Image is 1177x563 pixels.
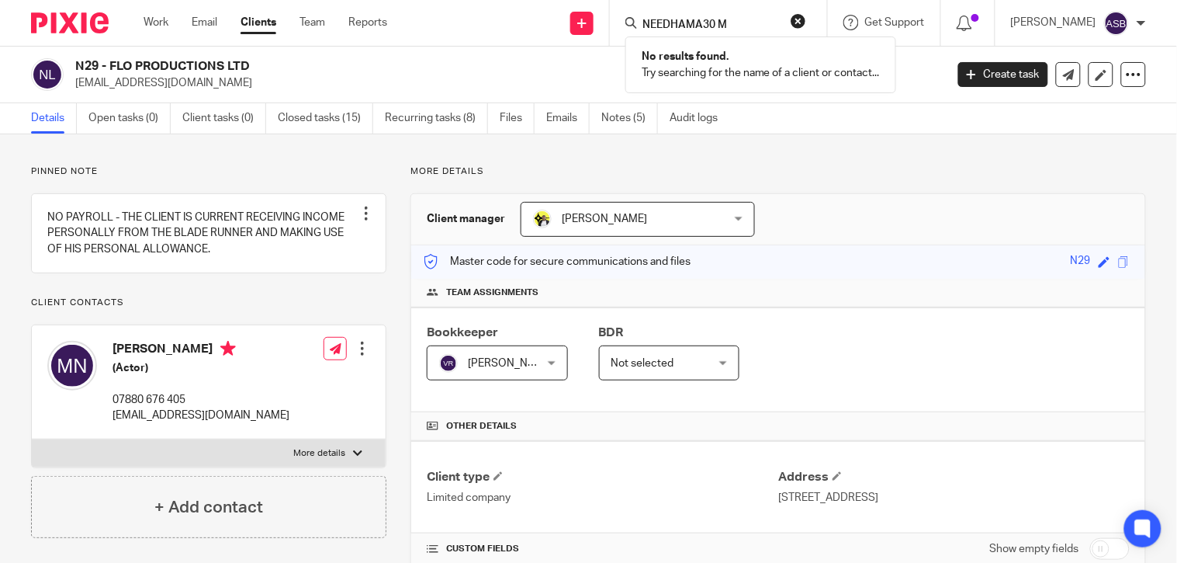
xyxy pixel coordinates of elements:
[500,103,535,134] a: Files
[427,211,505,227] h3: Client manager
[446,420,517,433] span: Other details
[865,17,925,28] span: Get Support
[31,12,109,33] img: Pixie
[446,287,538,299] span: Team assignments
[31,103,77,134] a: Details
[293,447,345,460] p: More details
[88,103,171,134] a: Open tasks (0)
[562,214,647,224] span: [PERSON_NAME]
[533,210,552,228] img: Carine-Starbridge.jpg
[791,13,806,29] button: Clear
[990,541,1079,557] label: Show empty fields
[546,103,590,134] a: Emails
[220,341,236,356] i: Primary
[958,62,1048,87] a: Create task
[385,103,488,134] a: Recurring tasks (8)
[348,15,387,30] a: Reports
[778,490,1130,506] p: [STREET_ADDRESS]
[113,392,289,408] p: 07880 676 405
[154,495,263,520] h4: + Add contact
[47,341,97,391] img: svg%3E
[778,469,1130,485] h4: Address
[601,103,658,134] a: Notes (5)
[31,58,64,91] img: svg%3E
[641,19,781,33] input: Search
[427,490,778,506] p: Limited company
[144,15,168,30] a: Work
[670,103,729,134] a: Audit logs
[75,75,935,91] p: [EMAIL_ADDRESS][DOMAIN_NAME]
[1104,11,1129,36] img: svg%3E
[299,15,325,30] a: Team
[1011,15,1096,30] p: [PERSON_NAME]
[427,469,778,485] h4: Client type
[427,326,498,339] span: Bookkeeper
[439,354,458,373] img: svg%3E
[192,15,217,30] a: Email
[241,15,276,30] a: Clients
[410,165,1146,178] p: More details
[278,103,373,134] a: Closed tasks (15)
[75,58,763,75] h2: N29 - FLO PRODUCTIONS LTD
[423,254,691,269] p: Master code for secure communications and files
[31,297,386,309] p: Client contacts
[182,103,266,134] a: Client tasks (0)
[1071,253,1091,271] div: N29
[113,341,289,360] h4: [PERSON_NAME]
[468,358,553,369] span: [PERSON_NAME]
[31,165,386,178] p: Pinned note
[599,326,624,339] span: BDR
[113,360,289,376] h5: (Actor)
[611,358,674,369] span: Not selected
[113,408,289,423] p: [EMAIL_ADDRESS][DOMAIN_NAME]
[427,543,778,555] h4: CUSTOM FIELDS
